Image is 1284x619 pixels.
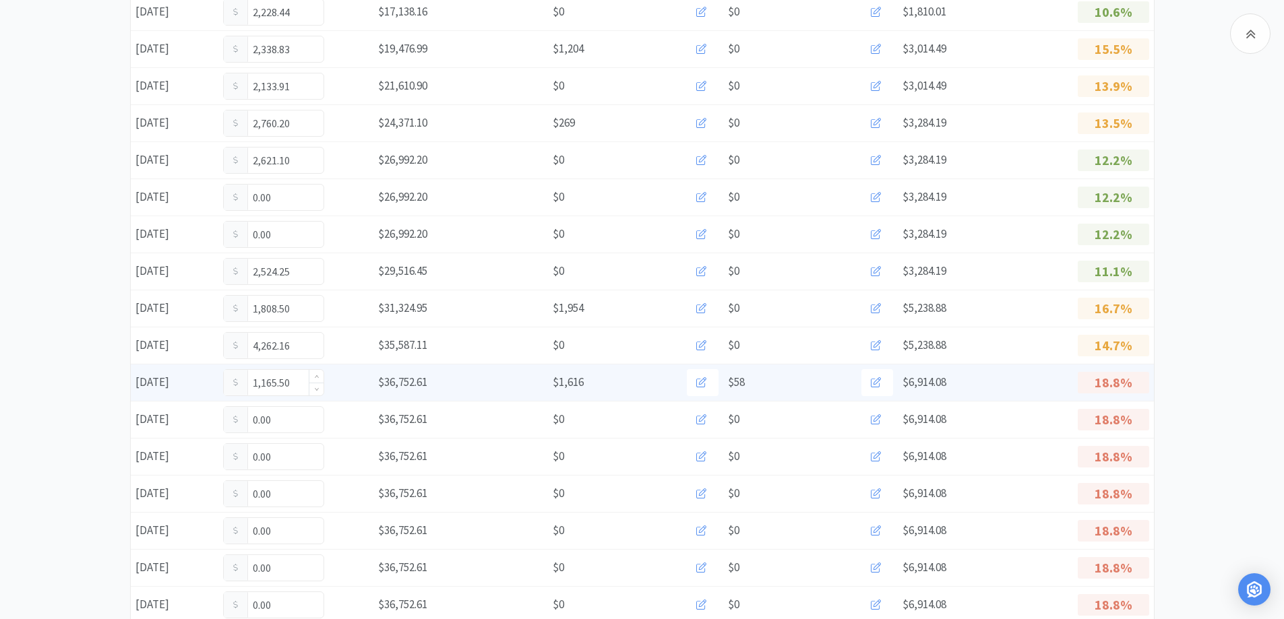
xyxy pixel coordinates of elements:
span: $0 [728,40,739,58]
p: 11.1% [1078,261,1149,282]
span: $0 [728,3,739,21]
span: $0 [553,151,564,169]
span: $3,284.19 [903,189,946,204]
div: [DATE] [131,35,218,63]
span: $0 [553,521,564,540]
div: [DATE] [131,220,218,248]
div: [DATE] [131,405,218,433]
span: $31,324.95 [378,300,427,315]
span: $36,752.61 [378,449,427,463]
span: $36,752.61 [378,412,427,426]
span: $36,752.61 [378,374,427,389]
span: $6,914.08 [903,412,946,426]
span: Decrease Value [309,383,324,395]
span: $3,014.49 [903,41,946,56]
div: [DATE] [131,480,218,507]
span: $1,810.01 [903,4,946,19]
p: 18.8% [1078,409,1149,430]
span: $0 [728,595,739,614]
p: 13.5% [1078,112,1149,134]
p: 15.5% [1078,38,1149,60]
span: $0 [728,484,739,502]
span: $1,204 [553,40,584,58]
span: $26,992.20 [378,189,427,204]
span: $0 [553,558,564,577]
span: $0 [553,410,564,428]
span: $0 [553,262,564,280]
span: $0 [728,151,739,169]
span: $58 [728,373,745,391]
span: $0 [728,114,739,132]
span: $36,752.61 [378,486,427,500]
p: 12.2% [1078,224,1149,245]
span: $5,238.88 [903,300,946,315]
span: $0 [553,447,564,465]
p: 16.7% [1078,298,1149,319]
span: Increase Value [309,370,324,383]
i: icon: up [314,374,319,379]
span: $21,610.90 [378,78,427,93]
span: $0 [553,225,564,243]
span: $0 [728,336,739,354]
span: $0 [728,225,739,243]
span: $3,014.49 [903,78,946,93]
div: [DATE] [131,294,218,322]
p: 18.8% [1078,520,1149,542]
span: $3,284.19 [903,226,946,241]
span: $35,587.11 [378,337,427,352]
p: 12.2% [1078,150,1149,171]
span: $0 [728,558,739,577]
p: 14.7% [1078,335,1149,356]
div: [DATE] [131,331,218,359]
div: [DATE] [131,591,218,618]
span: $36,752.61 [378,597,427,612]
div: [DATE] [131,554,218,581]
span: $17,138.16 [378,4,427,19]
span: $0 [728,188,739,206]
span: $0 [728,299,739,317]
div: [DATE] [131,72,218,100]
span: $26,992.20 [378,152,427,167]
span: $36,752.61 [378,560,427,575]
i: icon: down [314,387,319,391]
span: $6,914.08 [903,374,946,389]
div: [DATE] [131,517,218,544]
span: $0 [553,595,564,614]
span: $0 [728,77,739,95]
div: [DATE] [131,368,218,396]
span: $26,992.20 [378,226,427,241]
span: $0 [553,77,564,95]
div: Open Intercom Messenger [1238,573,1271,606]
span: $0 [728,447,739,465]
p: 12.2% [1078,187,1149,208]
p: 18.8% [1078,372,1149,393]
span: $6,914.08 [903,597,946,612]
span: $0 [553,336,564,354]
span: $6,914.08 [903,449,946,463]
span: $1,954 [553,299,584,317]
div: [DATE] [131,183,218,211]
span: $24,371.10 [378,115,427,130]
div: [DATE] [131,109,218,137]
p: 18.8% [1078,483,1149,504]
span: $19,476.99 [378,41,427,56]
div: [DATE] [131,257,218,285]
span: $36,752.61 [378,523,427,537]
p: 10.6% [1078,1,1149,23]
span: $0 [553,3,564,21]
div: [DATE] [131,146,218,174]
p: 13.9% [1078,75,1149,97]
span: $3,284.19 [903,263,946,278]
span: $29,516.45 [378,263,427,278]
div: [DATE] [131,443,218,470]
span: $3,284.19 [903,152,946,167]
span: $6,914.08 [903,486,946,500]
span: $1,616 [553,373,584,391]
span: $3,284.19 [903,115,946,130]
p: 18.8% [1078,446,1149,467]
span: $269 [553,114,575,132]
span: $5,238.88 [903,337,946,352]
span: $0 [728,410,739,428]
span: $6,914.08 [903,523,946,537]
p: 18.8% [1078,594,1149,616]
